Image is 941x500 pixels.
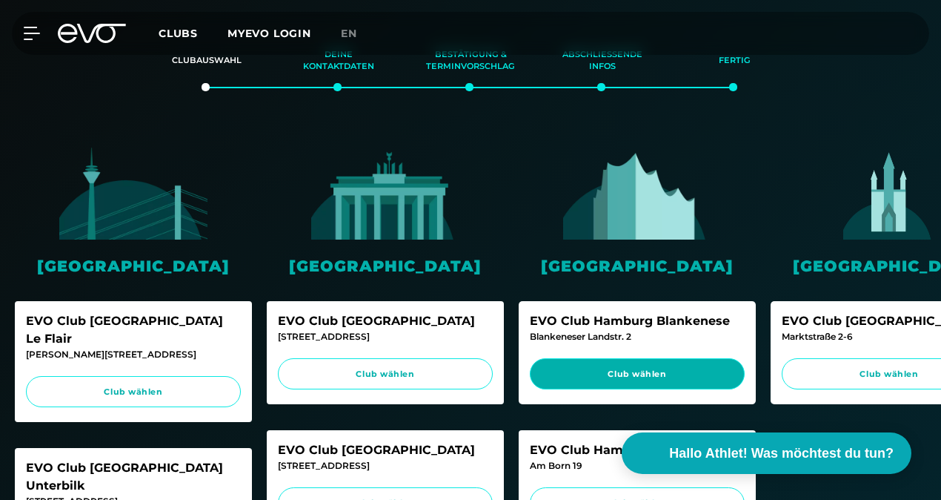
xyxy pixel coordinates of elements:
a: Club wählen [530,358,745,390]
a: MYEVO LOGIN [227,27,311,40]
img: evofitness [311,147,459,240]
a: Clubs [159,26,227,40]
div: [GEOGRAPHIC_DATA] [15,254,252,277]
div: EVO Club [GEOGRAPHIC_DATA] [278,312,493,330]
a: Club wählen [26,376,241,408]
span: Club wählen [544,368,731,381]
span: Club wählen [40,386,227,398]
div: [STREET_ADDRESS] [278,330,493,343]
a: Club wählen [278,358,493,390]
div: [GEOGRAPHIC_DATA] [519,254,756,277]
div: EVO Club [GEOGRAPHIC_DATA] [278,441,493,459]
span: Clubs [159,27,198,40]
img: evofitness [563,147,711,240]
div: EVO Club [GEOGRAPHIC_DATA] Unterbilk [26,459,241,495]
img: evofitness [59,147,207,240]
div: Blankeneser Landstr. 2 [530,330,745,343]
span: Hallo Athlet! Was möchtest du tun? [669,444,894,464]
div: EVO Club Hamburg Ottensen [530,441,745,459]
a: en [341,25,375,42]
div: [GEOGRAPHIC_DATA] [267,254,504,277]
span: Club wählen [292,368,479,381]
div: EVO Club [GEOGRAPHIC_DATA] Le Flair [26,312,241,348]
div: EVO Club Hamburg Blankenese [530,312,745,330]
button: Hallo Athlet! Was möchtest du tun? [622,432,911,474]
span: en [341,27,357,40]
div: [PERSON_NAME][STREET_ADDRESS] [26,348,241,361]
div: [STREET_ADDRESS] [278,459,493,473]
div: Am Born 19 [530,459,745,473]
